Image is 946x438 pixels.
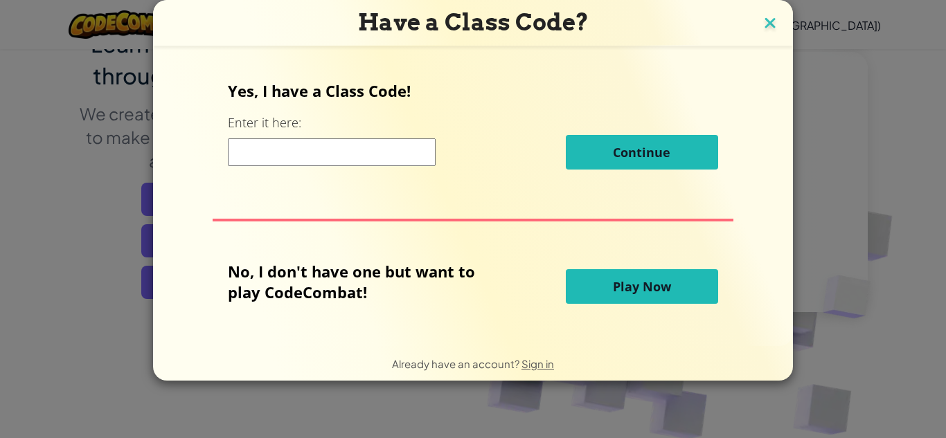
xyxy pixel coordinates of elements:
[392,357,521,370] span: Already have an account?
[566,135,718,170] button: Continue
[613,144,670,161] span: Continue
[613,278,671,295] span: Play Now
[228,80,717,101] p: Yes, I have a Class Code!
[358,8,589,36] span: Have a Class Code?
[761,14,779,35] img: close icon
[228,114,301,131] label: Enter it here:
[228,261,496,302] p: No, I don't have one but want to play CodeCombat!
[521,357,554,370] a: Sign in
[566,269,718,304] button: Play Now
